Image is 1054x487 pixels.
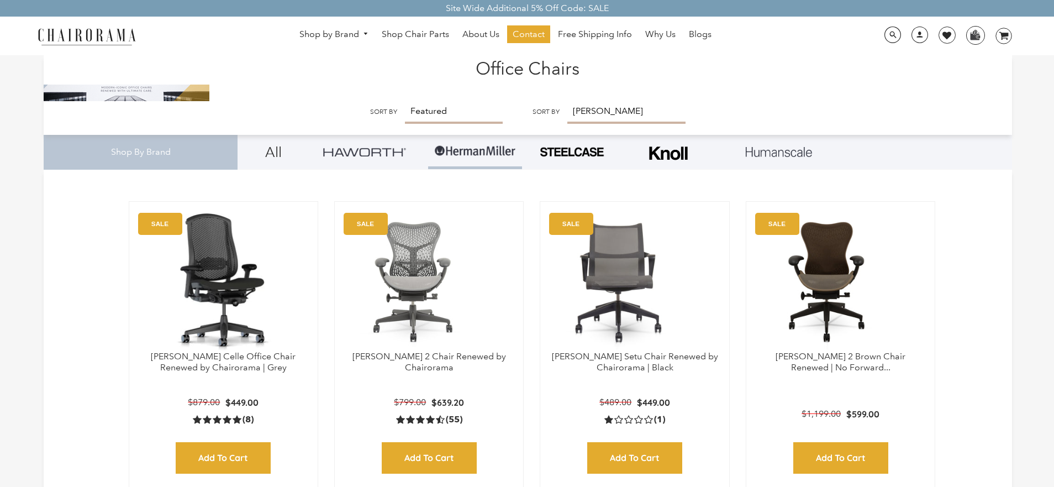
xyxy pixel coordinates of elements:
[846,409,879,420] span: $599.00
[802,409,841,419] span: $1,199.00
[55,55,1000,79] h1: Office Chairs
[176,442,271,474] input: Add to Cart
[457,25,505,43] a: About Us
[357,220,374,227] text: SALE
[513,29,545,40] span: Contact
[376,25,455,43] a: Shop Chair Parts
[225,397,259,408] span: $449.00
[640,25,681,43] a: Why Us
[587,442,682,474] input: Add to Cart
[44,135,237,170] div: Shop By Brand
[431,397,464,408] span: $639.20
[294,26,375,43] a: Shop by Brand
[346,213,484,351] img: Herman Miller Mirra 2 Chair Renewed by Chairorama - chairorama
[683,25,717,43] a: Blogs
[189,25,822,46] nav: DesktopNavigation
[645,29,676,40] span: Why Us
[243,414,254,426] span: (8)
[552,351,718,373] a: [PERSON_NAME] Setu Chair Renewed by Chairorama | Black
[793,442,888,474] input: Add to Cart
[646,139,691,167] img: Frame_4.png
[599,397,631,407] span: $489.00
[188,397,220,407] span: $879.00
[151,220,168,227] text: SALE
[434,135,517,168] img: Group-1.png
[323,148,406,156] img: Group_4be16a4b-c81a-4a6e-a540-764d0a8faf6e.png
[140,213,307,351] img: Herman Miller Celle Office Chair Renewed by Chairorama | Grey - chairorama
[193,413,254,425] a: 5.0 rating (8 votes)
[446,414,462,426] span: (55)
[31,27,142,46] img: chairorama
[140,213,307,351] a: Herman Miller Celle Office Chair Renewed by Chairorama | Grey - chairorama Herman Miller Celle Of...
[689,29,712,40] span: Blogs
[352,351,506,373] a: [PERSON_NAME] 2 Chair Renewed by Chairorama
[757,213,924,351] a: Herman Miller Mirra 2 Brown Chair Renewed | No Forward Tilt | - chairorama Herman Miller Mirra 2 ...
[462,29,499,40] span: About Us
[370,108,397,116] label: Sort by
[604,413,665,425] a: 1.0 rating (1 votes)
[551,213,718,351] a: Herman Miller Setu Chair Renewed by Chairorama | Black - chairorama Herman Miller Setu Chair Rene...
[562,220,579,227] text: SALE
[533,108,560,116] label: Sort by
[637,397,670,408] span: $449.00
[382,29,449,40] span: Shop Chair Parts
[757,213,895,351] img: Herman Miller Mirra 2 Brown Chair Renewed | No Forward Tilt | - chairorama
[394,397,426,407] span: $799.00
[967,27,984,43] img: WhatsApp_Image_2024-07-12_at_16.23.01.webp
[768,220,786,227] text: SALE
[507,25,550,43] a: Contact
[246,135,301,169] a: All
[551,213,689,351] img: Herman Miller Setu Chair Renewed by Chairorama | Black - chairorama
[382,442,477,474] input: Add to Cart
[396,413,462,425] a: 4.5 rating (55 votes)
[746,147,812,157] img: Layer_1_1.png
[552,25,637,43] a: Free Shipping Info
[776,351,905,373] a: [PERSON_NAME] 2 Brown Chair Renewed | No Forward...
[539,146,605,158] img: PHOTO-2024-07-09-00-53-10-removebg-preview.png
[558,29,632,40] span: Free Shipping Info
[654,414,665,426] span: (1)
[151,351,296,373] a: [PERSON_NAME] Celle Office Chair Renewed by Chairorama | Grey
[346,213,512,351] a: Herman Miller Mirra 2 Chair Renewed by Chairorama - chairorama Herman Miller Mirra 2 Chair Renewe...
